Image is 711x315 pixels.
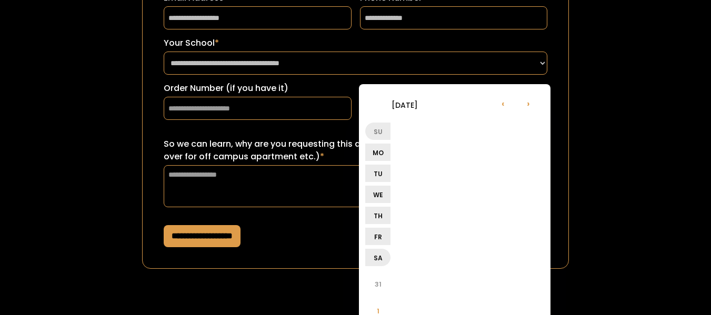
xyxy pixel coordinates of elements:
[164,37,547,49] label: Your School
[365,144,390,161] li: Mo
[365,123,390,140] li: Su
[365,249,390,266] li: Sa
[365,165,390,182] li: Tu
[365,271,390,297] li: 31
[490,90,516,116] li: ‹
[365,186,390,203] li: We
[365,92,444,117] li: [DATE]
[164,138,547,163] label: So we can learn, why are you requesting this date? (ex: sorority recruitment, lease turn over for...
[516,90,541,116] li: ›
[365,207,390,224] li: Th
[360,82,547,95] label: Requested Date
[164,82,351,95] label: Order Number (if you have it)
[365,228,390,245] li: Fr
